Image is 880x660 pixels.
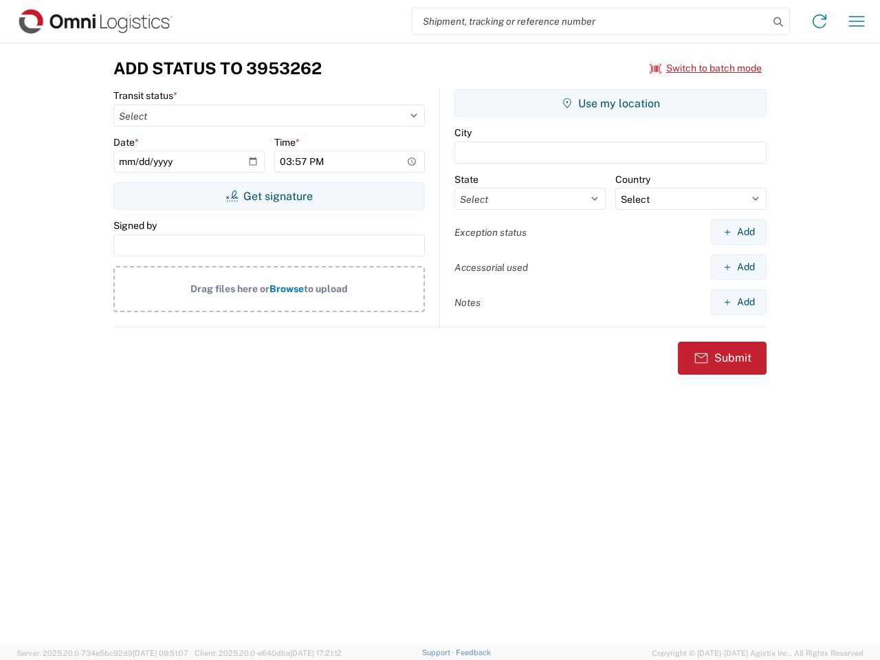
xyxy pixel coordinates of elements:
[190,283,269,294] span: Drag files here or
[113,136,139,148] label: Date
[454,173,478,186] label: State
[412,8,769,34] input: Shipment, tracking or reference number
[650,57,762,80] button: Switch to batch mode
[16,649,188,657] span: Server: 2025.20.0-734e5bc92d9
[454,261,528,274] label: Accessorial used
[711,254,767,280] button: Add
[304,283,348,294] span: to upload
[113,219,157,232] label: Signed by
[454,226,527,239] label: Exception status
[615,173,650,186] label: Country
[113,58,322,78] h3: Add Status to 3953262
[456,648,491,657] a: Feedback
[711,219,767,245] button: Add
[274,136,300,148] label: Time
[113,89,177,102] label: Transit status
[290,649,342,657] span: [DATE] 17:21:12
[711,289,767,315] button: Add
[678,342,767,375] button: Submit
[113,182,425,210] button: Get signature
[422,648,456,657] a: Support
[269,283,304,294] span: Browse
[454,296,481,309] label: Notes
[454,126,472,139] label: City
[133,649,188,657] span: [DATE] 09:51:07
[652,647,863,659] span: Copyright © [DATE]-[DATE] Agistix Inc., All Rights Reserved
[195,649,342,657] span: Client: 2025.20.0-e640dba
[454,89,767,117] button: Use my location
